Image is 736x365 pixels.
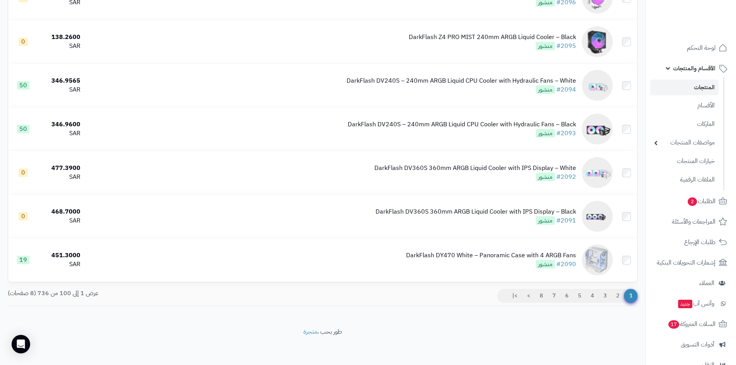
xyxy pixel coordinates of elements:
[536,216,555,225] span: منشور
[536,129,555,138] span: منشور
[348,120,576,129] div: DarkFlash DV240S – 240mm ARGB Liquid CPU Cooler with Hydraulic Fans – Black
[611,289,624,303] a: 2
[678,300,692,308] span: جديد
[41,260,80,269] div: SAR
[598,289,612,303] a: 3
[683,22,729,38] img: logo-2.png
[376,207,576,216] div: DarkFlash DV360S 360mm ARGB Liquid Cooler with IPS Display – Black
[681,339,714,350] span: أدوات التسويق
[41,129,80,138] div: SAR
[41,76,80,85] div: 346.9565
[650,294,731,313] a: وآتس آبجديد
[41,216,80,225] div: SAR
[673,63,716,74] span: الأقسام والمنتجات
[522,289,535,303] a: >
[41,251,80,260] div: 451.3000
[556,85,576,94] a: #2094
[556,41,576,51] a: #2095
[19,168,28,177] span: 0
[19,212,28,221] span: 0
[556,216,576,225] a: #2091
[650,274,731,292] a: العملاء
[303,327,317,336] a: متجرة
[650,192,731,211] a: الطلبات2
[650,134,719,151] a: مواصفات المنتجات
[650,253,731,272] a: إشعارات التحويلات البنكية
[650,171,719,188] a: الملفات الرقمية
[41,85,80,94] div: SAR
[374,164,576,173] div: DarkFlash DV360S 360mm ARGB Liquid Cooler with IPS Display – White
[536,42,555,50] span: منشور
[19,37,28,46] span: 0
[650,315,731,333] a: السلات المتروكة17
[41,42,80,51] div: SAR
[582,201,613,232] img: DarkFlash DV360S 360mm ARGB Liquid Cooler with IPS Display – Black
[2,289,323,298] div: عرض 1 إلى 100 من 736 (8 صفحات)
[560,289,573,303] a: 6
[687,196,716,207] span: الطلبات
[556,172,576,182] a: #2092
[650,212,731,231] a: المراجعات والأسئلة
[41,33,80,42] div: 138.2600
[699,278,714,289] span: العملاء
[672,216,716,227] span: المراجعات والأسئلة
[582,26,613,57] img: DarkFlash Z4 PRO MIST 240mm ARGB Liquid Cooler – Black
[657,257,716,268] span: إشعارات التحويلات البنكية
[650,335,731,354] a: أدوات التسويق
[650,39,731,57] a: لوحة التحكم
[650,116,719,132] a: الماركات
[547,289,561,303] a: 7
[624,289,637,303] span: 1
[582,70,613,101] img: DarkFlash DV240S – 240mm ARGB Liquid CPU Cooler with Hydraulic Fans – White
[650,97,719,114] a: الأقسام
[650,153,719,170] a: خيارات المنتجات
[687,42,716,53] span: لوحة التحكم
[41,120,80,129] div: 346.9600
[582,157,613,188] img: DarkFlash DV360S 360mm ARGB Liquid Cooler with IPS Display – White
[41,207,80,216] div: 468.7000
[536,85,555,94] span: منشور
[556,129,576,138] a: #2093
[17,81,29,90] span: 50
[507,289,522,303] a: >|
[535,289,548,303] a: 8
[582,114,613,144] img: DarkFlash DV240S – 240mm ARGB Liquid CPU Cooler with Hydraulic Fans – Black
[41,173,80,182] div: SAR
[573,289,586,303] a: 5
[536,260,555,268] span: منشور
[650,233,731,251] a: طلبات الإرجاع
[17,125,29,133] span: 50
[668,320,679,329] span: 17
[582,244,613,275] img: DarkFlash DY470 White – Panoramic Case with 4 ARGB Fans
[650,80,719,95] a: المنتجات
[586,289,599,303] a: 4
[406,251,576,260] div: DarkFlash DY470 White – Panoramic Case with 4 ARGB Fans
[536,173,555,181] span: منشور
[347,76,576,85] div: DarkFlash DV240S – 240mm ARGB Liquid CPU Cooler with Hydraulic Fans – White
[556,260,576,269] a: #2090
[668,319,716,329] span: السلات المتروكة
[409,33,576,42] div: DarkFlash Z4 PRO MIST 240mm ARGB Liquid Cooler – Black
[17,256,29,264] span: 19
[12,335,30,353] div: Open Intercom Messenger
[41,164,80,173] div: 477.3900
[677,298,714,309] span: وآتس آب
[684,237,716,248] span: طلبات الإرجاع
[688,197,697,206] span: 2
